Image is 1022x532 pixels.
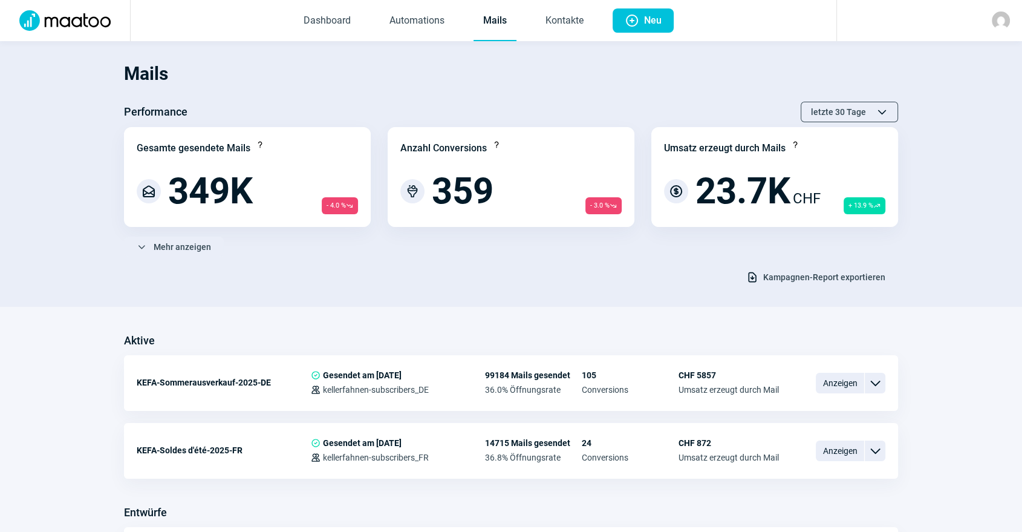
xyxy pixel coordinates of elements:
[323,453,429,462] span: kellerfahnen-subscribers_FR
[154,237,211,257] span: Mehr anzeigen
[679,370,779,380] span: CHF 5857
[12,10,118,31] img: Logo
[323,370,402,380] span: Gesendet am [DATE]
[582,438,679,448] span: 24
[137,141,250,156] div: Gesamte gesendete Mails
[485,370,582,380] span: 99184 Mails gesendet
[168,173,253,209] span: 349K
[582,453,679,462] span: Conversions
[585,197,622,214] span: - 3.0 %
[844,197,885,214] span: + 13.9 %
[763,268,885,287] span: Kampagnen-Report exportieren
[811,102,866,122] span: letzte 30 Tage
[679,385,779,395] span: Umsatz erzeugt durch Mail
[582,385,679,395] span: Conversions
[474,1,516,41] a: Mails
[124,237,224,257] button: Mehr anzeigen
[323,385,429,395] span: kellerfahnen-subscribers_DE
[432,173,493,209] span: 359
[664,141,786,156] div: Umsatz erzeugt durch Mails
[124,53,898,94] h1: Mails
[679,438,779,448] span: CHF 872
[400,141,487,156] div: Anzahl Conversions
[137,370,311,395] div: KEFA-Sommerausverkauf-2025-DE
[124,102,187,122] h3: Performance
[536,1,593,41] a: Kontakte
[124,503,167,522] h3: Entwürfe
[124,331,155,350] h3: Aktive
[734,267,898,287] button: Kampagnen-Report exportieren
[992,11,1010,30] img: avatar
[582,370,679,380] span: 105
[613,8,674,33] button: Neu
[294,1,360,41] a: Dashboard
[485,385,582,395] span: 36.0% Öffnungsrate
[323,438,402,448] span: Gesendet am [DATE]
[485,438,582,448] span: 14715 Mails gesendet
[793,188,821,209] span: CHF
[485,453,582,462] span: 36.8% Öffnungsrate
[137,438,311,462] div: KEFA-Soldes d'été-2025-FR
[695,173,790,209] span: 23.7K
[679,453,779,462] span: Umsatz erzeugt durch Mail
[380,1,454,41] a: Automations
[816,441,864,461] span: Anzeigen
[644,8,662,33] span: Neu
[816,373,864,393] span: Anzeigen
[322,197,358,214] span: - 4.0 %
